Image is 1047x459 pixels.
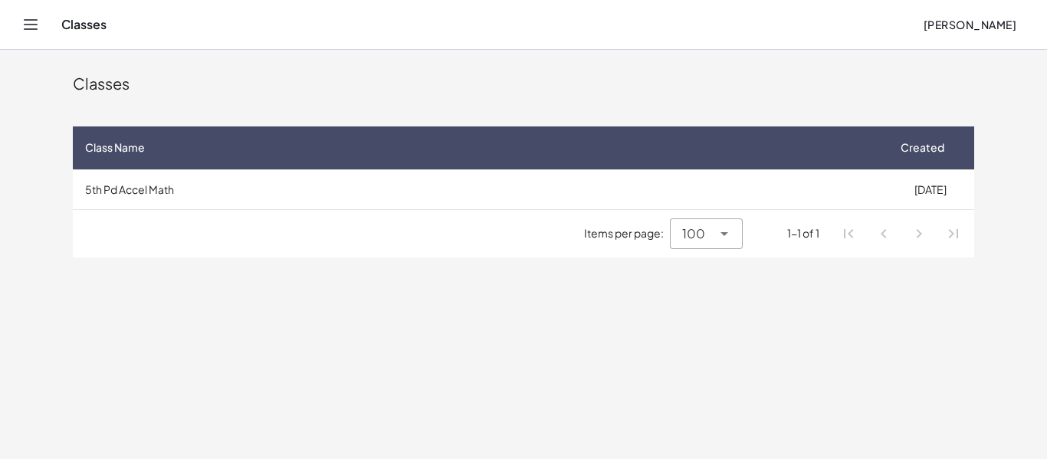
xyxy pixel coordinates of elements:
td: [DATE] [886,169,974,209]
span: Created [901,139,944,156]
div: Classes [73,73,974,94]
span: Items per page: [584,225,670,241]
button: Toggle navigation [18,12,43,37]
span: Class Name [85,139,145,156]
td: 5th Pd Accel Math [73,169,886,209]
span: [PERSON_NAME] [923,18,1016,31]
span: 100 [682,225,705,243]
div: 1-1 of 1 [787,225,819,241]
nav: Pagination Navigation [832,216,971,251]
button: [PERSON_NAME] [911,11,1029,38]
